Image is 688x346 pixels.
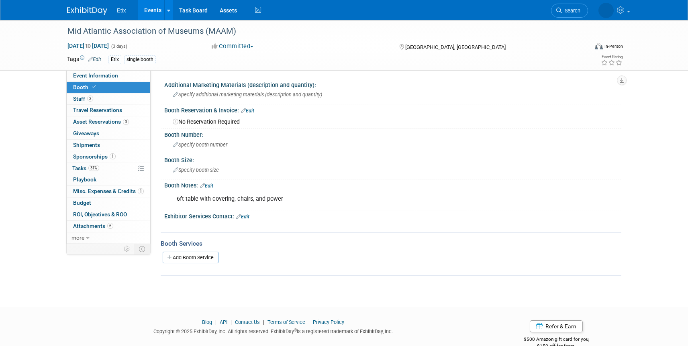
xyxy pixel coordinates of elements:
[73,107,122,113] span: Travel Reservations
[73,199,91,206] span: Budget
[73,130,99,136] span: Giveaways
[209,42,257,51] button: Committed
[200,183,213,189] a: Edit
[601,55,623,59] div: Event Rating
[541,42,623,54] div: Event Format
[73,153,116,160] span: Sponsorships
[107,223,113,229] span: 6
[202,319,212,325] a: Blog
[67,70,150,81] a: Event Information
[73,142,100,148] span: Shipments
[108,55,121,64] div: Etix
[236,214,249,220] a: Edit
[164,210,621,221] div: Exhibitor Services Contact:
[604,43,623,49] div: In-Person
[164,179,621,190] div: Booth Notes:
[67,326,480,335] div: Copyright © 2025 ExhibitDay, Inc. All rights reserved. ExhibitDay is a registered trademark of Ex...
[71,234,84,241] span: more
[67,163,150,174] a: Tasks31%
[164,79,621,89] div: Additional Marketing Materials (description and quantity):
[598,3,614,18] img: Wendy Beasley
[67,7,107,15] img: ExhibitDay
[530,320,583,332] a: Refer & Earn
[120,244,134,254] td: Personalize Event Tab Strip
[110,153,116,159] span: 1
[88,57,101,62] a: Edit
[87,96,93,102] span: 2
[73,96,93,102] span: Staff
[173,142,227,148] span: Specify booth number
[67,186,150,197] a: Misc. Expenses & Credits1
[72,165,99,171] span: Tasks
[67,116,150,128] a: Asset Reservations3
[138,188,144,194] span: 1
[123,119,129,125] span: 3
[73,176,96,183] span: Playbook
[84,43,92,49] span: to
[67,174,150,185] a: Playbook
[134,244,150,254] td: Toggle Event Tabs
[73,211,127,218] span: ROI, Objectives & ROO
[67,82,150,93] a: Booth
[306,319,312,325] span: |
[117,7,126,14] span: Etix
[551,4,588,18] a: Search
[173,92,322,98] span: Specify additional marketing materials (description and quantity)
[163,252,218,263] a: Add Booth Service
[73,84,98,90] span: Booth
[73,118,129,125] span: Asset Reservations
[562,8,580,14] span: Search
[67,42,109,49] span: [DATE] [DATE]
[235,319,260,325] a: Contact Us
[173,167,219,173] span: Specify booth size
[67,55,101,64] td: Tags
[294,328,297,332] sup: ®
[241,108,254,114] a: Edit
[73,188,144,194] span: Misc. Expenses & Credits
[110,44,127,49] span: (3 days)
[161,239,621,248] div: Booth Services
[405,44,506,50] span: [GEOGRAPHIC_DATA], [GEOGRAPHIC_DATA]
[73,72,118,79] span: Event Information
[65,24,576,39] div: Mid Atlantic Association of Museums (MAAM)
[67,140,150,151] a: Shipments
[88,165,99,171] span: 31%
[213,319,218,325] span: |
[92,85,96,89] i: Booth reservation complete
[67,94,150,105] a: Staff2
[220,319,227,325] a: API
[73,223,113,229] span: Attachments
[170,116,615,126] div: No Reservation Required
[67,221,150,232] a: Attachments6
[67,209,150,220] a: ROI, Objectives & ROO
[67,197,150,209] a: Budget
[313,319,344,325] a: Privacy Policy
[261,319,266,325] span: |
[164,104,621,115] div: Booth Reservation & Invoice:
[164,154,621,164] div: Booth Size:
[229,319,234,325] span: |
[267,319,305,325] a: Terms of Service
[124,55,156,64] div: single booth
[164,129,621,139] div: Booth Number:
[171,191,533,207] div: 6ft table with covering, chairs, and power
[595,43,603,49] img: Format-Inperson.png
[67,232,150,244] a: more
[67,128,150,139] a: Giveaways
[67,105,150,116] a: Travel Reservations
[67,151,150,163] a: Sponsorships1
